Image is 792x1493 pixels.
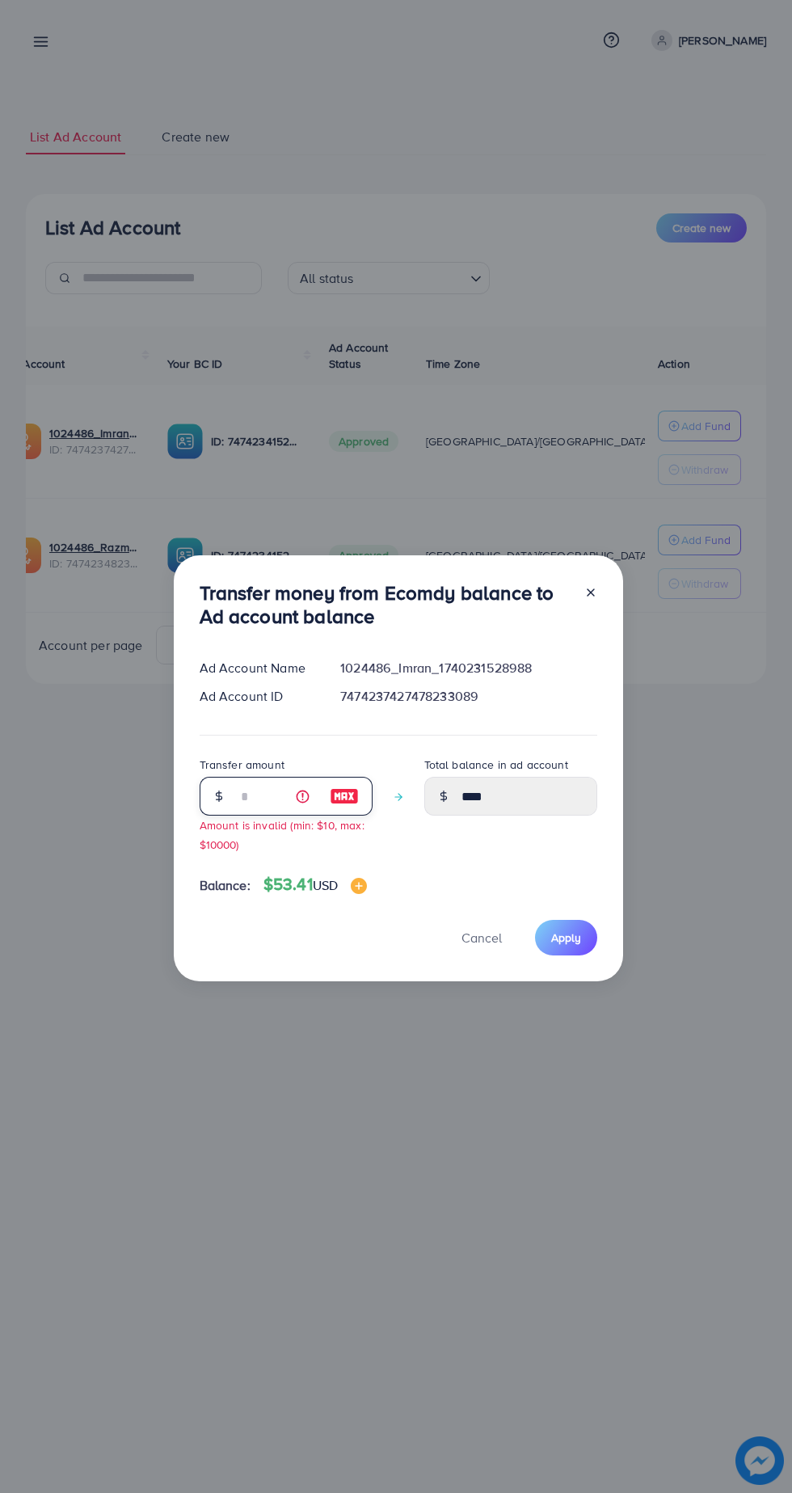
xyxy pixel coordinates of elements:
div: 7474237427478233089 [327,687,609,706]
label: Total balance in ad account [424,757,568,773]
img: image [351,878,367,894]
span: Cancel [461,929,502,947]
small: Amount is invalid (min: $10, max: $10000) [200,817,364,851]
button: Apply [535,920,597,955]
h4: $53.41 [263,875,367,895]
span: USD [313,876,338,894]
div: Ad Account Name [187,659,328,677]
img: image [330,787,359,806]
label: Transfer amount [200,757,284,773]
h3: Transfer money from Ecomdy balance to Ad account balance [200,581,571,628]
span: Balance: [200,876,251,895]
div: 1024486_Imran_1740231528988 [327,659,609,677]
button: Cancel [441,920,522,955]
div: Ad Account ID [187,687,328,706]
span: Apply [551,930,581,946]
